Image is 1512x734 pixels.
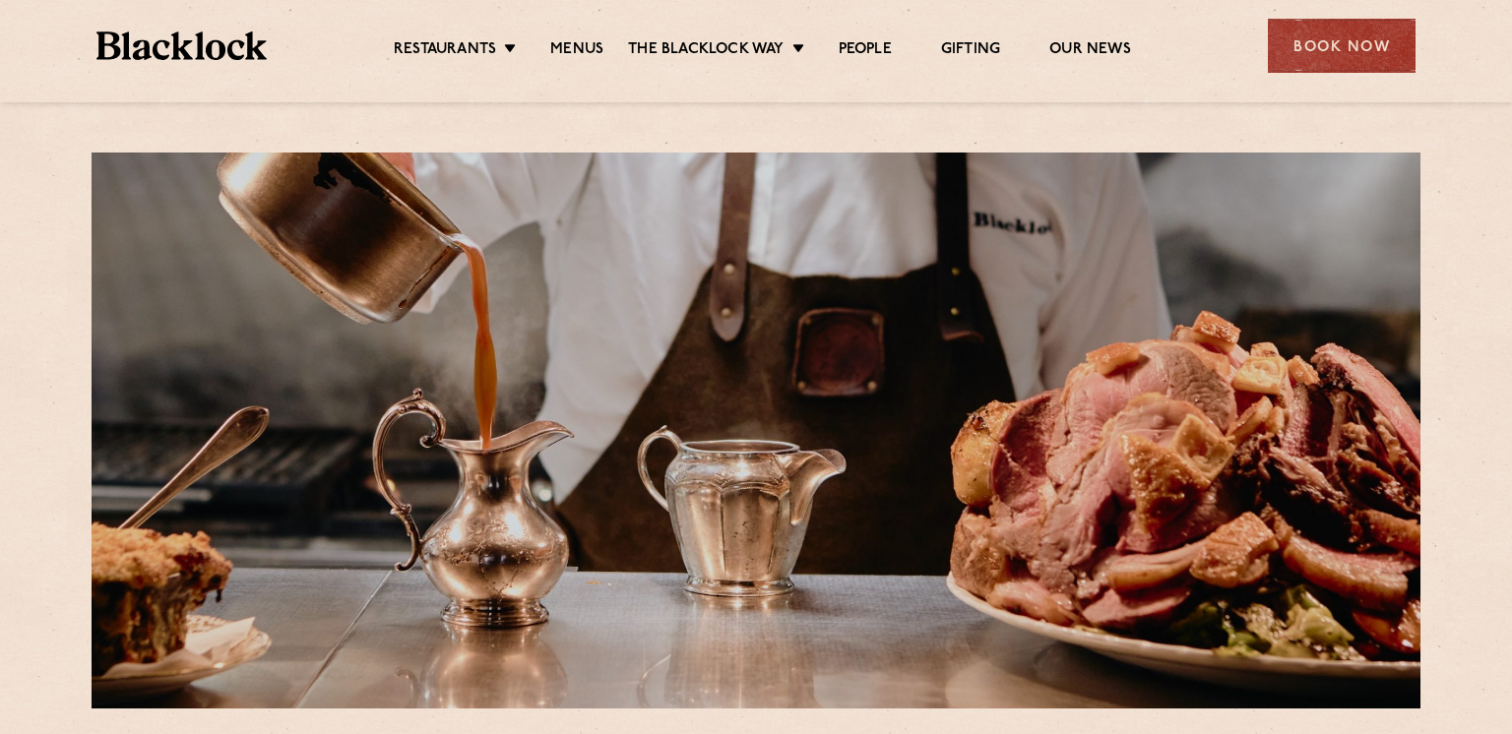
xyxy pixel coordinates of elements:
[1049,40,1131,62] a: Our News
[550,40,603,62] a: Menus
[394,40,496,62] a: Restaurants
[628,40,784,62] a: The Blacklock Way
[941,40,1000,62] a: Gifting
[1268,19,1416,73] div: Book Now
[96,31,267,60] img: BL_Textured_Logo-footer-cropped.svg
[839,40,892,62] a: People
